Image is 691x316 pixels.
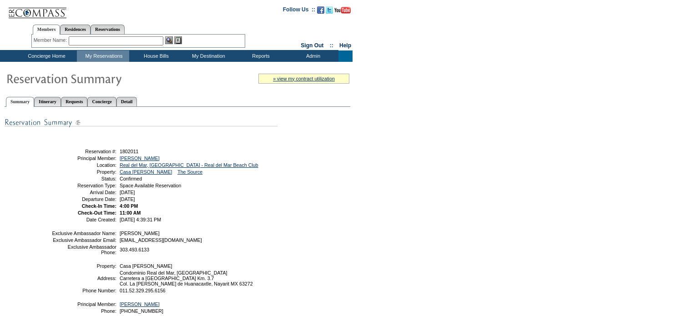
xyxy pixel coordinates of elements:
td: Arrival Date: [51,190,116,195]
span: 011.52.329.295.6156 [120,288,166,293]
span: 303.493.6133 [120,247,149,252]
td: Reports [234,50,286,62]
td: Departure Date: [51,196,116,202]
span: [DATE] [120,190,135,195]
span: [EMAIL_ADDRESS][DOMAIN_NAME] [120,237,202,243]
a: [PERSON_NAME] [120,155,160,161]
td: Principal Member: [51,155,116,161]
span: [DATE] 4:39:31 PM [120,217,161,222]
img: Become our fan on Facebook [317,6,324,14]
a: The Source [177,169,202,175]
img: subTtlResSummary.gif [5,117,277,128]
a: Casa [PERSON_NAME] [120,169,172,175]
img: Subscribe to our YouTube Channel [334,7,351,14]
a: Itinerary [34,97,61,106]
a: Real del Mar, [GEOGRAPHIC_DATA] - Real del Mar Beach Club [120,162,258,168]
strong: Check-Out Time: [78,210,116,216]
span: 4:00 PM [120,203,138,209]
td: Exclusive Ambassador Name: [51,231,116,236]
a: Sign Out [301,42,323,49]
span: Condominio Real del Mar, [GEOGRAPHIC_DATA] Carretera a [GEOGRAPHIC_DATA] Km. 3.7 Col. La [PERSON_... [120,270,253,286]
td: Reservation #: [51,149,116,154]
span: Casa [PERSON_NAME] [120,263,172,269]
a: Detail [116,97,137,106]
td: Follow Us :: [283,5,315,16]
strong: Check-In Time: [82,203,116,209]
a: Help [339,42,351,49]
td: Exclusive Ambassador Email: [51,237,116,243]
img: Follow us on Twitter [326,6,333,14]
a: Follow us on Twitter [326,9,333,15]
a: Requests [61,97,87,106]
td: Exclusive Ambassador Phone: [51,244,116,255]
td: Location: [51,162,116,168]
td: Address: [51,270,116,286]
span: Space Available Reservation [120,183,181,188]
a: Become our fan on Facebook [317,9,324,15]
span: 11:00 AM [120,210,141,216]
img: Reservations [174,36,182,44]
a: Concierge [87,97,116,106]
img: Reservaton Summary [6,69,188,87]
td: Principal Member: [51,301,116,307]
a: Residences [60,25,91,34]
td: My Reservations [77,50,129,62]
td: Property: [51,169,116,175]
a: Reservations [91,25,125,34]
td: Concierge Home [15,50,77,62]
img: View [165,36,173,44]
td: Property: [51,263,116,269]
td: Status: [51,176,116,181]
span: [PERSON_NAME] [120,231,160,236]
span: Confirmed [120,176,142,181]
a: Members [33,25,61,35]
a: » view my contract utilization [273,76,335,81]
div: Member Name: [34,36,69,44]
td: My Destination [182,50,234,62]
td: Admin [286,50,338,62]
span: [DATE] [120,196,135,202]
a: [PERSON_NAME] [120,301,160,307]
td: Reservation Type: [51,183,116,188]
a: Subscribe to our YouTube Channel [334,9,351,15]
td: House Bills [129,50,182,62]
td: Phone Number: [51,288,116,293]
td: Phone: [51,308,116,314]
span: [PHONE_NUMBER] [120,308,163,314]
span: :: [330,42,333,49]
span: 1802011 [120,149,139,154]
a: Summary [6,97,34,107]
td: Date Created: [51,217,116,222]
